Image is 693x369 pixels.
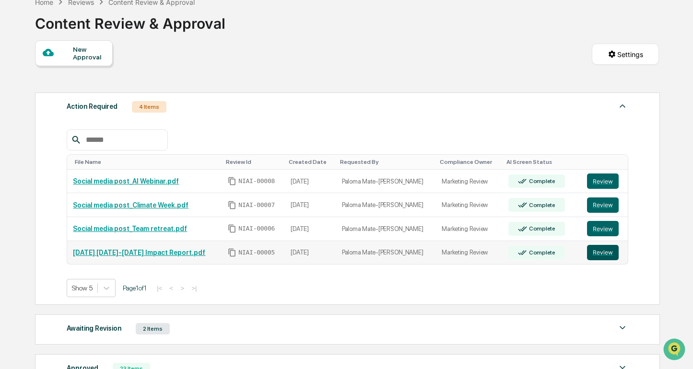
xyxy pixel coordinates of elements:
[132,101,166,113] div: 4 Items
[188,284,200,292] button: >|
[73,249,205,256] a: [DATE] [DATE]-[DATE] Impact Report.pdf
[587,245,622,260] a: Review
[336,241,436,265] td: Paloma Mate-[PERSON_NAME]
[68,162,116,170] a: Powered byPylon
[592,44,659,65] button: Settings
[228,177,236,185] span: Copy Id
[436,193,503,217] td: Marketing Review
[177,284,187,292] button: >
[73,177,179,185] a: Social media post_AI Webinar.pdf
[123,284,147,292] span: Page 1 of 1
[10,73,27,91] img: 1746055101610-c473b297-6a78-478c-a979-82029cc54cd1
[436,170,503,194] td: Marketing Review
[73,225,187,232] a: Social media post_Team retreat.pdf
[440,159,499,165] div: Toggle SortBy
[587,173,619,189] button: Review
[226,159,281,165] div: Toggle SortBy
[66,117,123,134] a: 🗄️Attestations
[336,217,436,241] td: Paloma Mate-[PERSON_NAME]
[506,159,577,165] div: Toggle SortBy
[238,177,275,185] span: NIAI-00008
[67,100,117,113] div: Action Required
[75,159,218,165] div: Toggle SortBy
[617,322,628,334] img: caret
[10,20,175,35] p: How can we help?
[6,117,66,134] a: 🖐️Preclearance
[587,173,622,189] a: Review
[527,178,555,184] div: Complete
[19,139,60,149] span: Data Lookup
[154,284,165,292] button: |<
[436,217,503,241] td: Marketing Review
[587,221,619,236] button: Review
[662,337,688,363] iframe: Open customer support
[587,245,619,260] button: Review
[33,73,157,83] div: Start new chat
[527,249,555,256] div: Complete
[589,159,624,165] div: Toggle SortBy
[35,7,225,32] div: Content Review & Approval
[587,197,619,213] button: Review
[6,135,64,152] a: 🔎Data Lookup
[79,121,119,130] span: Attestations
[136,323,170,334] div: 2 Items
[67,322,121,334] div: Awaiting Revision
[73,201,188,209] a: Social media post_Climate Week.pdf
[19,121,62,130] span: Preclearance
[285,170,336,194] td: [DATE]
[73,46,105,61] div: New Approval
[285,217,336,241] td: [DATE]
[285,241,336,265] td: [DATE]
[238,201,275,209] span: NIAI-00007
[228,201,236,209] span: Copy Id
[10,140,17,148] div: 🔎
[167,284,176,292] button: <
[228,248,236,257] span: Copy Id
[587,221,622,236] a: Review
[228,224,236,233] span: Copy Id
[163,76,175,88] button: Start new chat
[95,162,116,170] span: Pylon
[285,193,336,217] td: [DATE]
[33,83,121,91] div: We're available if you need us!
[527,202,555,208] div: Complete
[617,100,628,112] img: caret
[238,249,275,256] span: NIAI-00005
[587,197,622,213] a: Review
[336,193,436,217] td: Paloma Mate-[PERSON_NAME]
[336,170,436,194] td: Paloma Mate-[PERSON_NAME]
[340,159,432,165] div: Toggle SortBy
[527,225,555,232] div: Complete
[10,122,17,129] div: 🖐️
[436,241,503,265] td: Marketing Review
[70,122,77,129] div: 🗄️
[289,159,332,165] div: Toggle SortBy
[238,225,275,232] span: NIAI-00006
